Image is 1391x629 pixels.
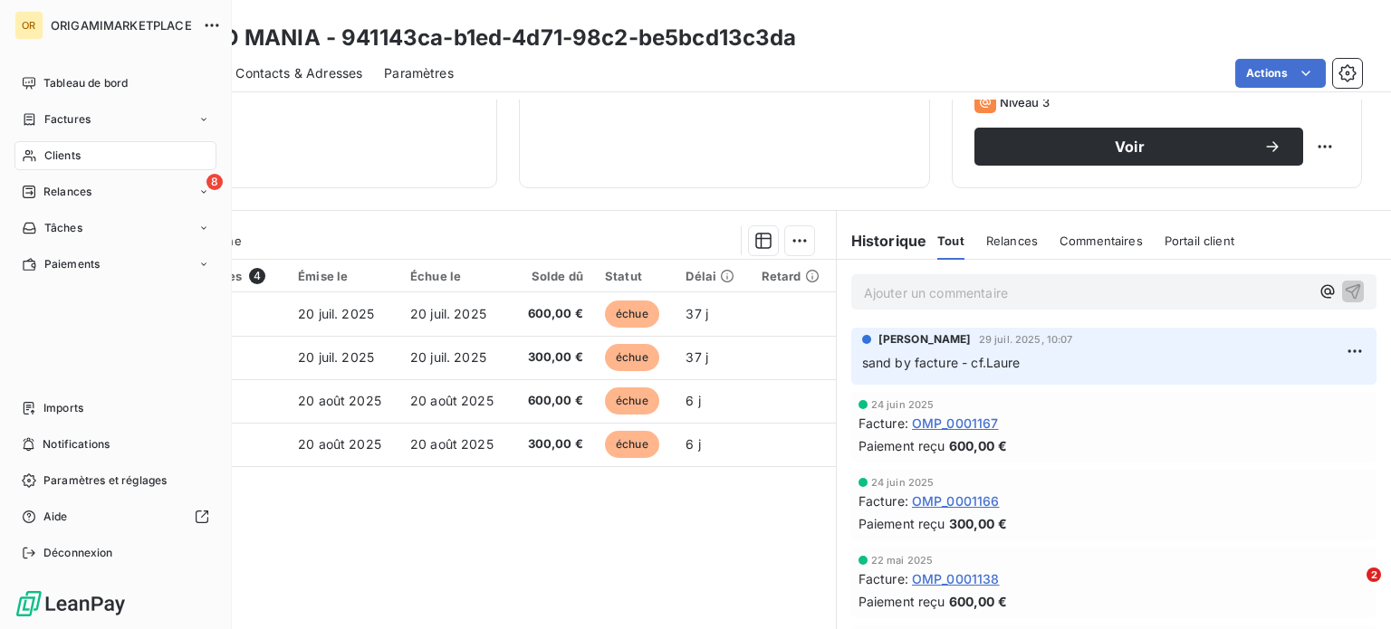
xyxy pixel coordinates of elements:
span: Paiement reçu [859,436,945,455]
span: 600,00 € [949,436,1007,455]
div: Retard [762,269,825,283]
span: OMP_0001167 [912,414,999,433]
span: 20 août 2025 [298,436,381,452]
span: 600,00 € [523,305,583,323]
span: Facture : [859,569,908,588]
button: Voir [974,128,1303,166]
span: Niveau 3 [1000,95,1050,110]
span: 24 juin 2025 [871,399,935,410]
a: Factures [14,105,216,134]
a: 8Relances [14,177,216,206]
span: Facture : [859,414,908,433]
span: 20 août 2025 [410,393,494,408]
span: Paramètres [384,64,454,82]
a: Tâches [14,214,216,243]
a: Aide [14,502,216,531]
h3: CACAO MANIA - 941143ca-b1ed-4d71-98c2-be5bcd13c3da [159,22,797,54]
span: 600,00 € [949,592,1007,611]
a: Clients [14,141,216,170]
span: Paramètres et réglages [43,472,167,489]
span: Commentaires [1060,233,1143,248]
span: Factures [44,111,91,128]
iframe: Intercom live chat [1329,567,1373,611]
span: Voir [996,139,1263,154]
span: 6 j [686,393,700,408]
span: échue [605,431,659,458]
span: Contacts & Adresses [235,64,362,82]
span: 20 août 2025 [410,436,494,452]
img: Logo LeanPay [14,589,127,618]
span: 20 août 2025 [298,393,381,408]
span: OMP_0001166 [912,491,1000,510]
span: Portail client [1165,233,1234,248]
span: 24 juin 2025 [871,477,935,488]
span: Relances [43,184,91,200]
span: Paiement reçu [859,514,945,533]
span: Paiement reçu [859,592,945,611]
span: Facture : [859,491,908,510]
span: Tableau de bord [43,75,128,91]
span: Relances [986,233,1038,248]
span: 37 j [686,306,708,321]
span: Aide [43,509,68,525]
span: 20 juil. 2025 [298,349,374,365]
div: Statut [605,269,665,283]
span: Notifications [43,436,110,453]
span: 2 [1367,567,1381,582]
span: 20 juil. 2025 [410,349,486,365]
span: 20 juil. 2025 [410,306,486,321]
span: Imports [43,400,83,416]
a: Imports [14,394,216,423]
span: 8 [206,174,223,190]
span: 6 j [686,436,700,452]
span: 22 mai 2025 [871,555,934,566]
span: 300,00 € [523,435,583,453]
span: Tâches [44,220,82,236]
button: Actions [1235,59,1326,88]
div: Émise le [298,269,389,283]
span: Déconnexion [43,545,113,561]
span: 4 [249,268,265,284]
span: échue [605,300,659,328]
a: Paramètres et réglages [14,466,216,495]
span: 300,00 € [949,514,1007,533]
span: sand by facture - cf.Laure [862,355,1021,370]
span: Paiements [44,256,100,272]
div: Délai [686,269,739,283]
span: ORIGAMIMARKETPLACE [51,18,192,33]
span: 29 juil. 2025, 10:07 [979,334,1073,345]
span: Clients [44,148,81,164]
span: 600,00 € [523,392,583,410]
span: échue [605,344,659,371]
span: [PERSON_NAME] [878,331,972,348]
span: OMP_0001138 [912,569,1000,588]
a: Paiements [14,250,216,279]
div: OR [14,11,43,40]
span: 37 j [686,349,708,365]
div: Échue le [410,269,501,283]
span: échue [605,387,659,415]
span: Tout [937,233,964,248]
span: 20 juil. 2025 [298,306,374,321]
a: Tableau de bord [14,69,216,98]
span: 300,00 € [523,348,583,367]
div: Solde dû [523,269,583,283]
h6: Historique [837,230,927,252]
